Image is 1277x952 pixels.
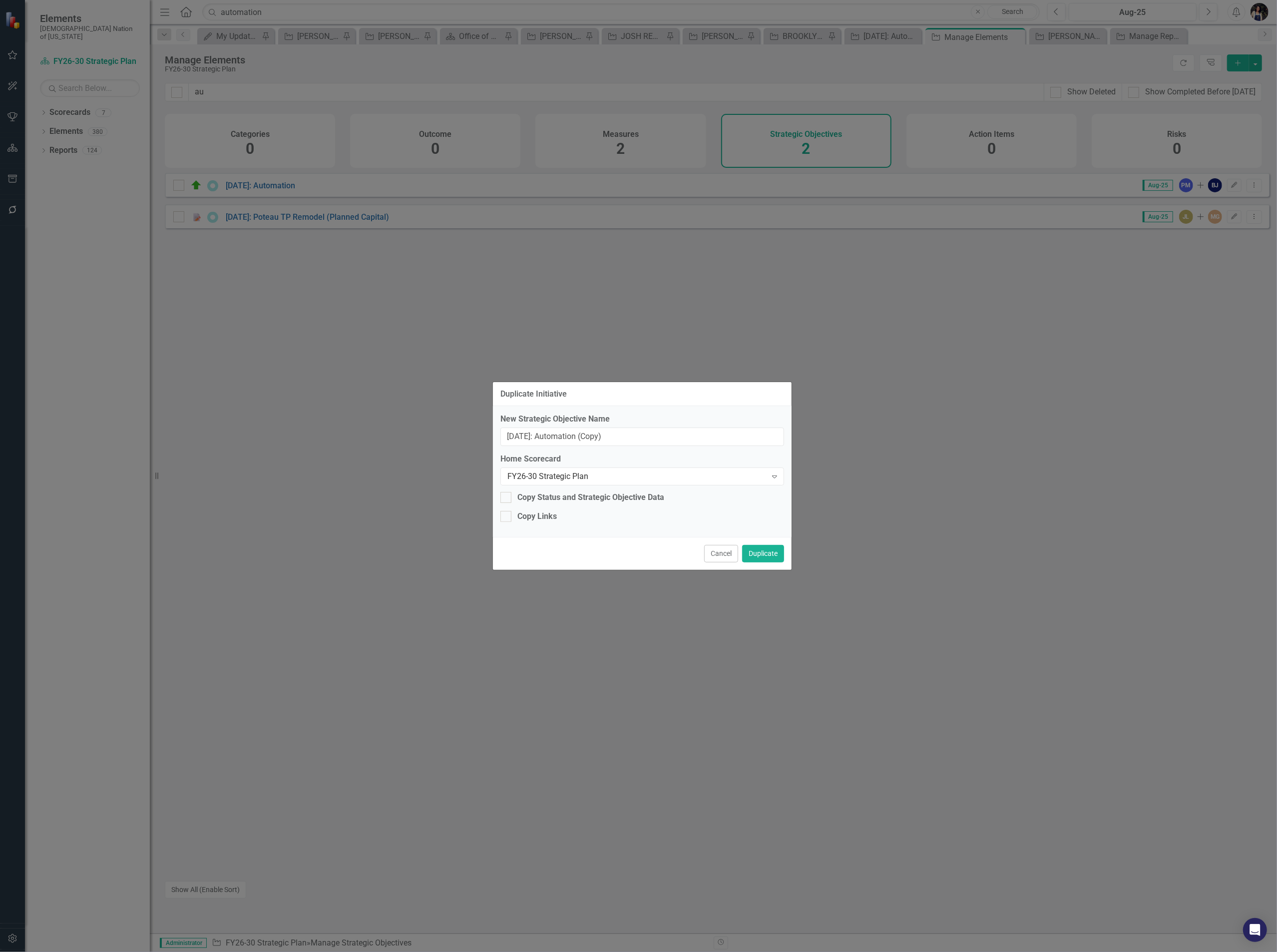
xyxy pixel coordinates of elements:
[500,390,567,399] div: Duplicate Initiative
[742,545,784,562] button: Duplicate
[507,471,767,482] div: FY26-30 Strategic Plan
[517,511,557,522] div: Copy Links
[500,454,784,465] label: Home Scorecard
[500,414,784,425] label: New Strategic Objective Name
[517,492,664,503] div: Copy Status and Strategic Objective Data
[1243,918,1267,942] div: Open Intercom Messenger
[500,428,784,446] input: Name
[704,545,738,562] button: Cancel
